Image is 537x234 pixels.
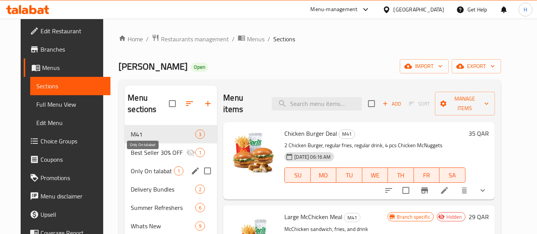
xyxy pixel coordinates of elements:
div: items [174,166,183,175]
span: Hidden [443,213,465,221]
span: Large McChicken Meal [284,211,342,223]
div: items [195,148,205,157]
span: Summer Refreshers [131,203,195,212]
a: Menus [24,58,110,77]
a: Edit Menu [30,114,110,132]
span: 9 [196,223,204,230]
p: 2 Chicken Burger, regular fries, regular drink, 4 pcs Chicken McNuggets [284,141,465,150]
svg: Inactive section [186,148,195,157]
span: MO [314,170,333,181]
span: [DATE] 06:16 AM [291,153,334,161]
nav: breadcrumb [118,34,501,44]
span: Branches [41,45,104,54]
a: Sections [30,77,110,95]
a: Edit menu item [440,186,449,195]
span: Edit Restaurant [41,26,104,36]
span: Add [381,99,402,108]
button: TH [388,167,414,183]
span: 6 [196,204,204,211]
li: / [268,34,270,44]
svg: Show Choices [478,186,487,195]
span: Sort sections [180,94,199,113]
input: search [272,97,362,110]
span: TU [339,170,359,181]
a: Restaurants management [152,34,229,44]
button: show more [474,181,492,200]
div: [GEOGRAPHIC_DATA] [394,5,444,14]
span: Select all sections [164,96,180,112]
span: Coupons [41,155,104,164]
div: Delivery Bundles2 [125,180,217,198]
span: FR [417,170,436,181]
button: MO [311,167,336,183]
span: Sections [273,34,295,44]
a: Promotions [24,169,110,187]
a: Menus [238,34,264,44]
span: M41 [131,130,195,139]
h6: 35 QAR [469,128,489,139]
a: Upsell [24,205,110,224]
button: import [400,59,449,73]
span: Full Menu View [36,100,104,109]
span: M41 [339,130,355,138]
li: / [232,34,235,44]
h2: Menu items [223,92,263,115]
span: 1 [196,149,204,156]
span: Menus [42,63,104,72]
span: Select section [363,96,380,112]
a: Choice Groups [24,132,110,150]
div: items [195,203,205,212]
div: M41 [344,213,360,222]
span: Whats New [131,221,195,231]
span: Restaurants management [161,34,229,44]
span: Menus [247,34,264,44]
button: SU [284,167,310,183]
a: Coupons [24,150,110,169]
div: Menu-management [311,5,358,14]
li: / [146,34,149,44]
span: Best Seller 30% OFF [131,148,186,157]
span: Edit Menu [36,118,104,127]
span: Only On talabat [131,166,174,175]
span: Add item [380,98,404,110]
button: Manage items [435,92,495,115]
div: M413 [125,125,217,143]
span: Upsell [41,210,104,219]
img: Chicken Burger Deal [229,128,278,177]
div: Open [191,63,208,72]
span: TH [391,170,410,181]
button: WE [362,167,388,183]
div: items [195,221,205,231]
button: sort-choices [380,181,398,200]
span: 2 [196,186,204,193]
h2: Menu sections [128,92,169,115]
button: export [452,59,501,73]
span: Delivery Bundles [131,185,195,194]
span: 1 [174,167,183,175]
div: Best Seller 30% OFF1 [125,143,217,162]
button: TU [336,167,362,183]
a: Home [118,34,143,44]
span: WE [365,170,385,181]
button: SA [440,167,465,183]
span: import [406,62,443,71]
span: Menu disclaimer [41,192,104,201]
a: Full Menu View [30,95,110,114]
span: M41 [344,213,360,222]
button: Add section [199,94,217,113]
button: delete [455,181,474,200]
div: Only On talabat1edit [125,162,217,180]
h6: 29 QAR [469,211,489,222]
div: items [195,130,205,139]
button: FR [414,167,440,183]
span: SU [288,170,307,181]
div: M41 [339,130,355,139]
span: Choice Groups [41,136,104,146]
button: edit [190,165,201,177]
span: Manage items [441,94,489,113]
span: H [524,5,527,14]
